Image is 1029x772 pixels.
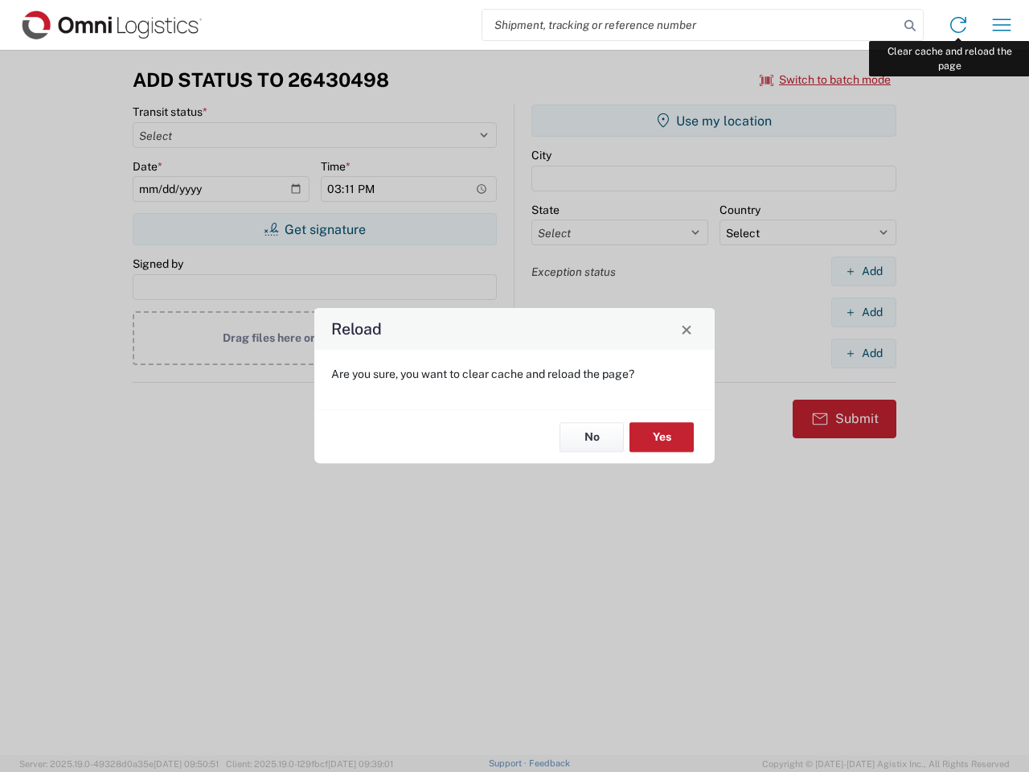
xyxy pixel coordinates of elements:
button: Close [675,318,698,340]
input: Shipment, tracking or reference number [482,10,899,40]
p: Are you sure, you want to clear cache and reload the page? [331,367,698,381]
h4: Reload [331,318,382,341]
button: No [560,422,624,452]
button: Yes [629,422,694,452]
